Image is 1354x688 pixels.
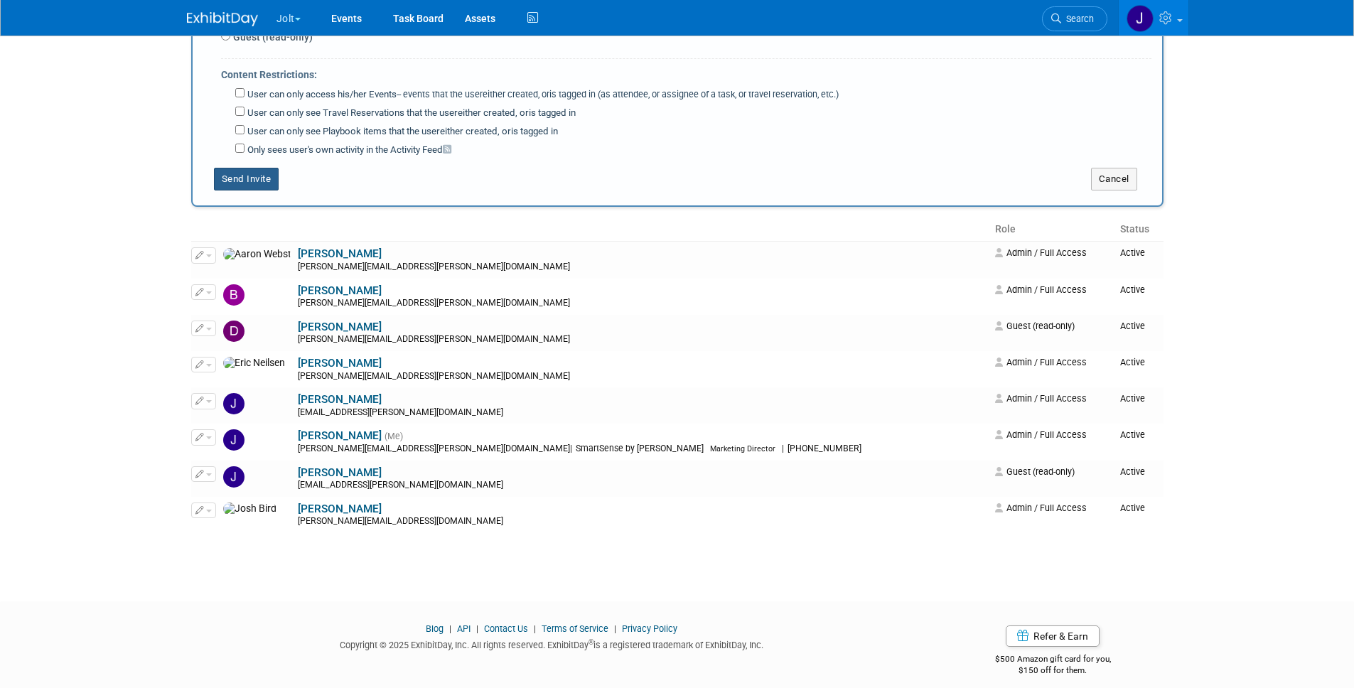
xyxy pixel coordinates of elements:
[214,168,279,190] button: Send Invite
[298,407,987,419] div: [EMAIL_ADDRESS][PERSON_NAME][DOMAIN_NAME]
[1006,625,1100,647] a: Refer & Earn
[1091,168,1137,190] button: Cancel
[223,466,245,488] img: Jeshua Anderson
[223,248,291,261] img: Aaron Webster
[245,88,839,102] label: User can only access his/her Events
[298,298,987,309] div: [PERSON_NAME][EMAIL_ADDRESS][PERSON_NAME][DOMAIN_NAME]
[995,502,1087,513] span: Admin / Full Access
[440,126,511,136] span: either created, or
[710,444,775,453] span: Marketing Director
[446,623,455,634] span: |
[298,334,987,345] div: [PERSON_NAME][EMAIL_ADDRESS][PERSON_NAME][DOMAIN_NAME]
[995,357,1087,367] span: Admin / Full Access
[995,321,1075,331] span: Guest (read-only)
[1061,14,1094,24] span: Search
[298,429,382,442] a: [PERSON_NAME]
[611,623,620,634] span: |
[245,125,558,139] label: User can only see Playbook items that the user is tagged in
[989,217,1114,242] th: Role
[1120,284,1145,295] span: Active
[298,502,382,515] a: [PERSON_NAME]
[298,393,382,406] a: [PERSON_NAME]
[298,284,382,297] a: [PERSON_NAME]
[1120,357,1145,367] span: Active
[397,89,839,100] span: -- events that the user is tagged in (as attendee, or assignee of a task, or travel reservation, ...
[484,623,528,634] a: Contact Us
[542,623,608,634] a: Terms of Service
[589,638,593,646] sup: ®
[245,144,451,157] label: Only sees user's own activity in the Activity Feed
[298,262,987,273] div: [PERSON_NAME][EMAIL_ADDRESS][PERSON_NAME][DOMAIN_NAME]
[223,502,276,515] img: Josh Bird
[995,393,1087,404] span: Admin / Full Access
[570,444,572,453] span: |
[1127,5,1154,32] img: Jeff Eltringham
[995,466,1075,477] span: Guest (read-only)
[938,644,1168,677] div: $500 Amazon gift card for you,
[1042,6,1107,31] a: Search
[298,321,382,333] a: [PERSON_NAME]
[995,247,1087,258] span: Admin / Full Access
[938,665,1168,677] div: $150 off for them.
[298,247,382,260] a: [PERSON_NAME]
[1120,247,1145,258] span: Active
[572,444,708,453] span: SmartSense by [PERSON_NAME]
[457,623,471,634] a: API
[1120,466,1145,477] span: Active
[223,321,245,342] img: David Doty
[473,623,482,634] span: |
[221,59,1151,85] div: Content Restrictions:
[426,623,444,634] a: Blog
[784,444,866,453] span: [PHONE_NUMBER]
[483,89,549,100] span: either created, or
[1114,217,1164,242] th: Status
[230,30,313,44] label: Guest (read-only)
[223,393,245,414] img: JayneAnn Copeland
[458,107,529,118] span: either created, or
[223,429,245,451] img: Jeff Eltringham
[995,429,1087,440] span: Admin / Full Access
[298,466,382,479] a: [PERSON_NAME]
[298,357,382,370] a: [PERSON_NAME]
[385,431,403,441] span: (Me)
[245,107,576,120] label: User can only see Travel Reservations that the user is tagged in
[782,444,784,453] span: |
[1120,321,1145,331] span: Active
[298,444,987,455] div: [PERSON_NAME][EMAIL_ADDRESS][PERSON_NAME][DOMAIN_NAME]
[298,516,987,527] div: [PERSON_NAME][EMAIL_ADDRESS][DOMAIN_NAME]
[187,635,918,652] div: Copyright © 2025 ExhibitDay, Inc. All rights reserved. ExhibitDay is a registered trademark of Ex...
[223,284,245,306] img: Brooke Valderrama
[530,623,539,634] span: |
[995,284,1087,295] span: Admin / Full Access
[187,12,258,26] img: ExhibitDay
[622,623,677,634] a: Privacy Policy
[298,480,987,491] div: [EMAIL_ADDRESS][PERSON_NAME][DOMAIN_NAME]
[223,357,285,370] img: Eric Neilsen
[298,371,987,382] div: [PERSON_NAME][EMAIL_ADDRESS][PERSON_NAME][DOMAIN_NAME]
[1120,429,1145,440] span: Active
[1120,393,1145,404] span: Active
[1120,502,1145,513] span: Active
